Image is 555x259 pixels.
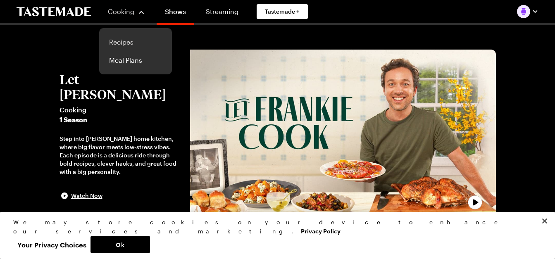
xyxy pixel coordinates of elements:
[13,218,535,236] div: We may store cookies on your device to enhance our services and marketing.
[108,7,134,15] span: Cooking
[536,212,554,230] button: Close
[60,72,182,102] h2: Let [PERSON_NAME]
[265,7,300,16] span: Tastemade +
[60,105,182,115] span: Cooking
[99,28,172,74] div: Cooking
[301,227,341,235] a: More information about your privacy, opens in a new tab
[257,4,308,19] a: Tastemade +
[517,5,538,18] button: Profile picture
[104,51,167,69] a: Meal Plans
[71,192,102,200] span: Watch Now
[60,115,182,125] span: 1 Season
[190,50,495,223] img: Let Frankie Cook
[104,33,167,51] a: Recipes
[107,2,145,21] button: Cooking
[157,2,194,25] a: Shows
[517,5,530,18] img: Profile picture
[17,7,91,17] a: To Tastemade Home Page
[60,72,182,201] button: Let [PERSON_NAME]Cooking1 SeasonStep into [PERSON_NAME] home kitchen, where big flavor meets low-...
[60,135,182,176] div: Step into [PERSON_NAME] home kitchen, where big flavor meets low-stress vibes. Each episode is a ...
[190,50,495,223] button: play trailer
[13,236,91,253] button: Your Privacy Choices
[13,218,535,253] div: Privacy
[91,236,150,253] button: Ok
